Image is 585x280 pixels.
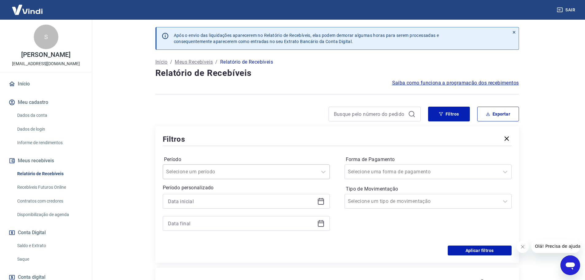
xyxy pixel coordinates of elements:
button: Sair [556,4,578,16]
h4: Relatório de Recebíveis [155,67,519,79]
img: Vindi [7,0,47,19]
label: Período [164,156,329,163]
input: Busque pelo número do pedido [334,109,406,119]
button: Filtros [428,107,470,121]
a: Recebíveis Futuros Online [15,181,84,194]
p: Relatório de Recebíveis [220,58,273,66]
input: Data inicial [168,197,315,206]
p: [EMAIL_ADDRESS][DOMAIN_NAME] [12,61,80,67]
a: Relatório de Recebíveis [15,168,84,180]
a: Saiba como funciona a programação dos recebimentos [392,79,519,87]
a: Saldo e Extrato [15,239,84,252]
div: S [34,25,58,49]
button: Aplicar filtros [448,246,512,255]
button: Conta Digital [7,226,84,239]
a: Meus Recebíveis [175,58,213,66]
a: Disponibilização de agenda [15,208,84,221]
p: Após o envio das liquidações aparecerem no Relatório de Recebíveis, elas podem demorar algumas ho... [174,32,439,45]
iframe: Botão para abrir a janela de mensagens [560,255,580,275]
p: / [215,58,217,66]
button: Meus recebíveis [7,154,84,168]
button: Meu cadastro [7,96,84,109]
label: Forma de Pagamento [346,156,510,163]
a: Informe de rendimentos [15,136,84,149]
a: Início [7,77,84,91]
a: Dados de login [15,123,84,136]
a: Início [155,58,168,66]
input: Data final [168,219,315,228]
a: Contratos com credores [15,195,84,207]
p: / [170,58,172,66]
a: Saque [15,253,84,266]
button: Exportar [477,107,519,121]
label: Tipo de Movimentação [346,185,510,193]
p: [PERSON_NAME] [21,52,70,58]
h5: Filtros [163,134,185,144]
a: Dados da conta [15,109,84,122]
iframe: Mensagem da empresa [531,239,580,253]
span: Olá! Precisa de ajuda? [4,4,52,9]
p: Período personalizado [163,184,330,191]
iframe: Fechar mensagem [517,241,529,253]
